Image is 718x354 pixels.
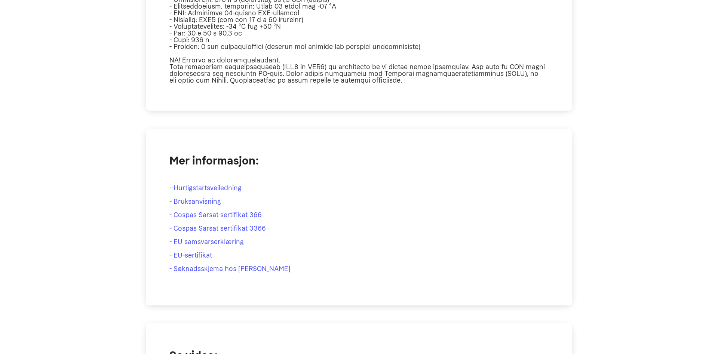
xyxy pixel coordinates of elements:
a: - EU-sertifikat [169,251,212,259]
h2: Mer informasjon: [169,153,549,169]
a: - Bruksanvisning [169,197,221,206]
a: - Søknadsskjema hos [PERSON_NAME] [169,265,291,273]
a: - Cospas Sarsat sertifikat 366 [169,211,262,219]
a: - EU samsvarserklæring [169,238,244,246]
a: - Cospas Sarsat sertifikat 3366 [169,224,266,233]
a: - Hurtigstartsveiledning [169,184,242,192]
